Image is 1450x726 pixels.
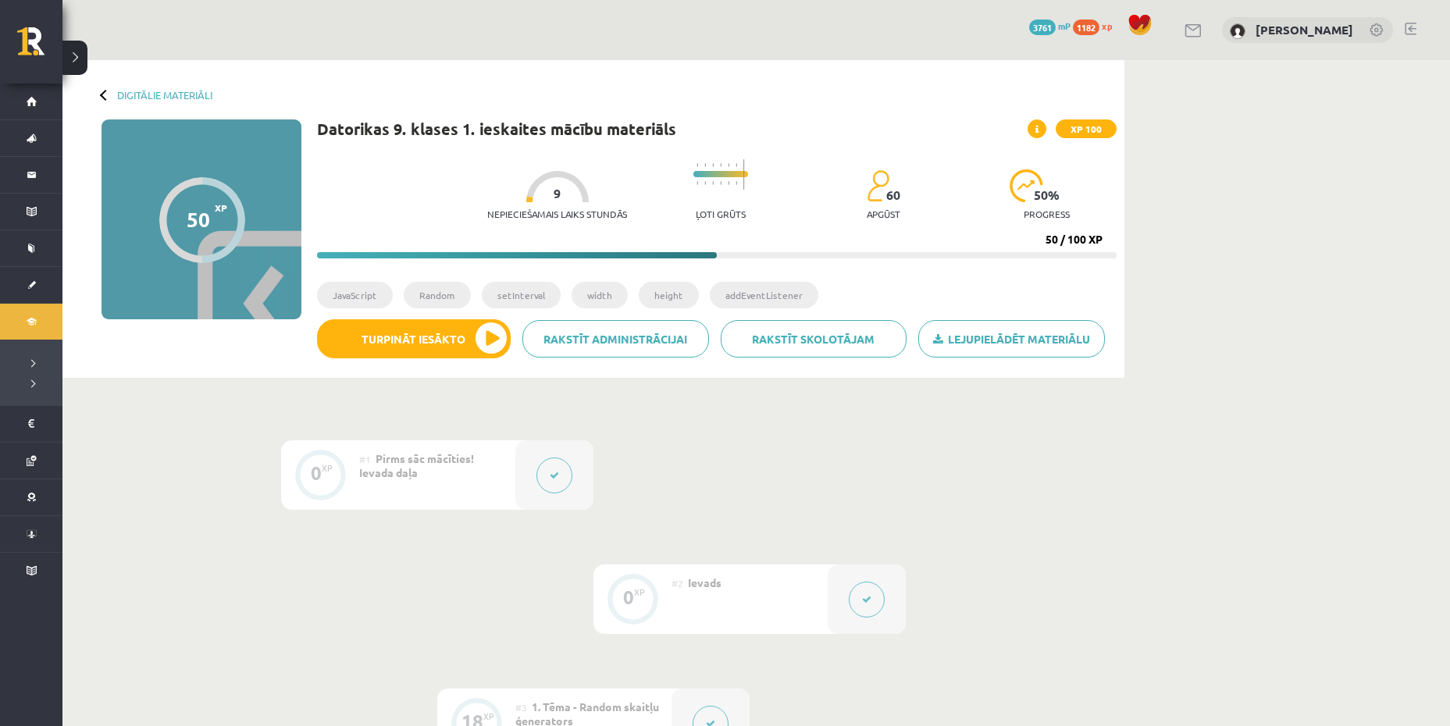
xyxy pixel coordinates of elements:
div: XP [322,464,333,472]
a: 3761 mP [1029,20,1071,32]
a: 1182 xp [1073,20,1120,32]
img: students-c634bb4e5e11cddfef0936a35e636f08e4e9abd3cc4e673bd6f9a4125e45ecb1.svg [867,169,889,202]
span: xp [1102,20,1112,32]
h1: Datorikas 9. klases 1. ieskaites mācību materiāls [317,119,676,138]
img: icon-progress-161ccf0a02000e728c5f80fcf4c31c7af3da0e1684b2b1d7c360e028c24a22f1.svg [1010,169,1043,202]
span: 60 [886,188,900,202]
div: 0 [623,590,634,604]
span: 1182 [1073,20,1099,35]
li: addEventListener [710,282,818,308]
img: icon-short-line-57e1e144782c952c97e751825c79c345078a6d821885a25fce030b3d8c18986b.svg [704,181,706,185]
a: Rakstīt skolotājam [721,320,907,358]
li: JavaScript [317,282,393,308]
img: icon-short-line-57e1e144782c952c97e751825c79c345078a6d821885a25fce030b3d8c18986b.svg [736,163,737,167]
span: #1 [359,453,371,465]
button: Turpināt iesākto [317,319,511,358]
span: Pirms sāc mācīties! Ievada daļa [359,451,474,479]
a: Rakstīt administrācijai [522,320,709,358]
span: mP [1058,20,1071,32]
p: Nepieciešamais laiks stundās [487,208,627,219]
a: Digitālie materiāli [117,89,212,101]
img: icon-short-line-57e1e144782c952c97e751825c79c345078a6d821885a25fce030b3d8c18986b.svg [704,163,706,167]
span: 9 [554,187,561,201]
li: setInterval [482,282,561,308]
div: 50 [187,208,210,231]
img: icon-long-line-d9ea69661e0d244f92f715978eff75569469978d946b2353a9bb055b3ed8787d.svg [743,159,745,190]
span: Ievads [688,575,721,589]
a: Rīgas 1. Tālmācības vidusskola [17,27,62,66]
div: XP [634,588,645,596]
a: [PERSON_NAME] [1256,22,1353,37]
img: icon-short-line-57e1e144782c952c97e751825c79c345078a6d821885a25fce030b3d8c18986b.svg [696,181,698,185]
img: icon-short-line-57e1e144782c952c97e751825c79c345078a6d821885a25fce030b3d8c18986b.svg [712,163,714,167]
span: #3 [515,701,527,714]
img: Damians Dzina [1230,23,1245,39]
li: width [572,282,628,308]
img: icon-short-line-57e1e144782c952c97e751825c79c345078a6d821885a25fce030b3d8c18986b.svg [720,181,721,185]
img: icon-short-line-57e1e144782c952c97e751825c79c345078a6d821885a25fce030b3d8c18986b.svg [728,163,729,167]
li: Random [404,282,471,308]
span: XP [215,202,227,213]
span: 3761 [1029,20,1056,35]
p: progress [1024,208,1070,219]
img: icon-short-line-57e1e144782c952c97e751825c79c345078a6d821885a25fce030b3d8c18986b.svg [720,163,721,167]
img: icon-short-line-57e1e144782c952c97e751825c79c345078a6d821885a25fce030b3d8c18986b.svg [728,181,729,185]
img: icon-short-line-57e1e144782c952c97e751825c79c345078a6d821885a25fce030b3d8c18986b.svg [696,163,698,167]
div: XP [483,712,494,721]
div: 0 [311,466,322,480]
span: #2 [672,577,683,589]
li: height [639,282,699,308]
a: Lejupielādēt materiālu [918,320,1105,358]
span: 50 % [1034,188,1060,202]
img: icon-short-line-57e1e144782c952c97e751825c79c345078a6d821885a25fce030b3d8c18986b.svg [736,181,737,185]
img: icon-short-line-57e1e144782c952c97e751825c79c345078a6d821885a25fce030b3d8c18986b.svg [712,181,714,185]
span: XP 100 [1056,119,1117,138]
p: apgūst [867,208,900,219]
p: Ļoti grūts [696,208,746,219]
